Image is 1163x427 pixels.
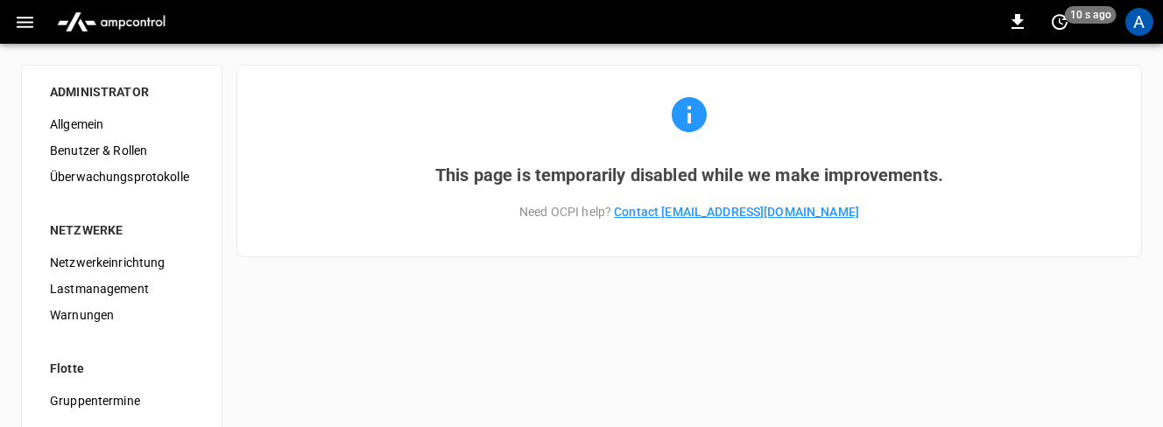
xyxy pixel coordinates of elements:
[1125,8,1153,36] div: profile-icon
[36,137,208,164] div: Benutzer & Rollen
[36,302,208,328] div: Warnungen
[36,388,208,414] div: Gruppentermine
[50,254,194,272] span: Netzwerkeinrichtung
[36,111,208,137] div: Allgemein
[36,164,208,190] div: Überwachungsprotokolle
[1046,8,1074,36] button: set refresh interval
[50,115,194,134] span: Allgemein
[265,203,1113,221] p: Need OCPI help?
[50,360,194,377] div: Flotte
[36,249,208,276] div: Netzwerkeinrichtung
[50,5,173,38] img: ampcontrol.io logo
[36,276,208,302] div: Lastmanagement
[50,306,194,325] span: Warnungen
[50,221,194,239] div: NETZWERKE
[614,205,859,219] span: Contact [EMAIL_ADDRESS][DOMAIN_NAME]
[50,392,194,410] span: Gruppentermine
[265,161,1113,189] h6: This page is temporarily disabled while we make improvements.
[1065,6,1117,24] span: 10 s ago
[50,142,194,160] span: Benutzer & Rollen
[50,280,194,298] span: Lastmanagement
[50,168,194,186] span: Überwachungsprotokolle
[50,83,194,101] div: ADMINISTRATOR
